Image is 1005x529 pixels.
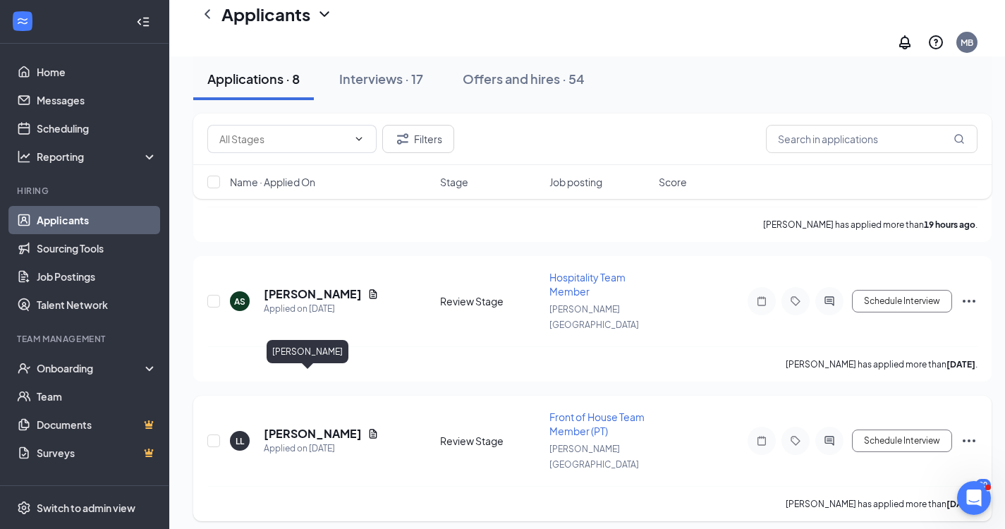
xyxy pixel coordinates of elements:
a: DocumentsCrown [37,411,157,439]
svg: ChevronDown [353,133,365,145]
button: Schedule Interview [852,430,952,452]
span: Job posting [549,175,602,189]
div: AS [234,296,245,308]
svg: Note [753,296,770,307]
iframe: Intercom live chat [957,481,991,515]
svg: Notifications [896,34,913,51]
a: Messages [37,86,157,114]
input: All Stages [219,131,348,147]
h1: Applicants [221,2,310,26]
h5: [PERSON_NAME] [264,286,362,302]
div: Review Stage [440,294,541,308]
b: [DATE] [946,359,975,370]
span: Score [659,175,687,189]
h5: [PERSON_NAME] [264,426,362,442]
span: Front of House Team Member (PT) [549,411,645,437]
svg: Analysis [17,150,31,164]
svg: QuestionInfo [927,34,944,51]
svg: MagnifyingGlass [954,133,965,145]
div: Applied on [DATE] [264,442,379,456]
svg: Document [367,428,379,439]
a: Job Postings [37,262,157,291]
a: Sourcing Tools [37,234,157,262]
div: Onboarding [37,361,145,375]
button: Schedule Interview [852,290,952,312]
a: SurveysCrown [37,439,157,467]
b: [DATE] [946,499,975,509]
svg: WorkstreamLogo [16,14,30,28]
div: LL [236,435,244,447]
svg: Ellipses [961,432,977,449]
div: Applied on [DATE] [264,302,379,316]
button: Filter Filters [382,125,454,153]
span: Name · Applied On [230,175,315,189]
svg: UserCheck [17,361,31,375]
p: [PERSON_NAME] has applied more than . [763,219,977,231]
span: Stage [440,175,468,189]
svg: ChevronDown [316,6,333,23]
input: Search in applications [766,125,977,153]
svg: ActiveChat [821,296,838,307]
div: Review Stage [440,434,541,448]
svg: Note [753,435,770,446]
div: Reporting [37,150,158,164]
a: Home [37,58,157,86]
a: Scheduling [37,114,157,142]
a: Team [37,382,157,411]
svg: Tag [787,435,804,446]
svg: Ellipses [961,293,977,310]
p: [PERSON_NAME] has applied more than . [786,358,977,370]
div: MB [961,37,973,49]
div: Team Management [17,333,154,345]
svg: Tag [787,296,804,307]
div: Offers and hires · 54 [463,70,585,87]
svg: Settings [17,501,31,515]
b: 19 hours ago [924,219,975,230]
div: [PERSON_NAME] [267,340,348,363]
svg: Collapse [136,15,150,29]
a: Talent Network [37,291,157,319]
div: Switch to admin view [37,501,135,515]
span: Hospitality Team Member [549,271,626,298]
a: Applicants [37,206,157,234]
div: Interviews · 17 [339,70,423,87]
svg: ChevronLeft [199,6,216,23]
span: [PERSON_NAME][GEOGRAPHIC_DATA] [549,444,639,470]
div: 20 [975,479,991,491]
svg: Filter [394,130,411,147]
svg: ActiveChat [821,435,838,446]
span: [PERSON_NAME][GEOGRAPHIC_DATA] [549,304,639,330]
div: Hiring [17,185,154,197]
p: [PERSON_NAME] has applied more than . [786,498,977,510]
svg: Document [367,288,379,300]
div: Applications · 8 [207,70,300,87]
